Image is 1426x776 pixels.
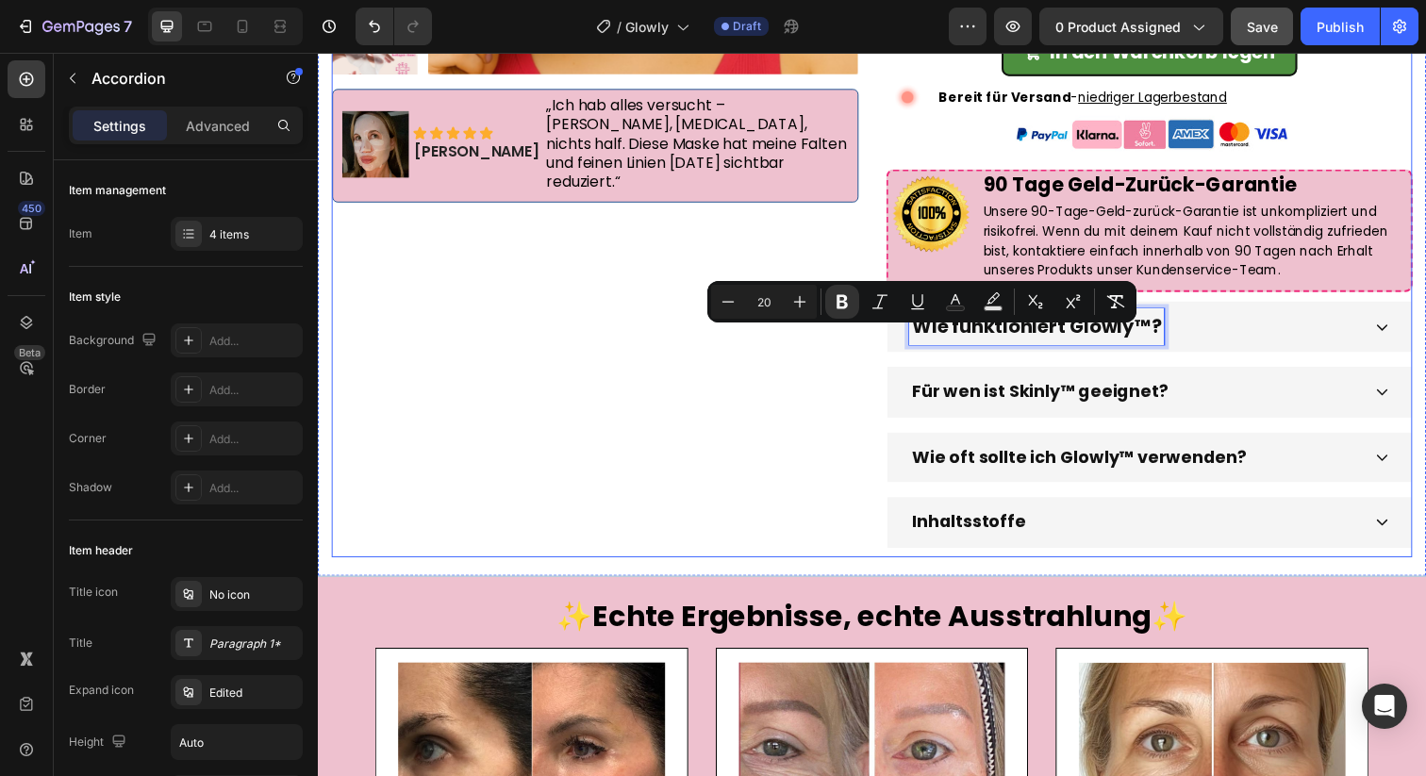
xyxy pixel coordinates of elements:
[69,479,112,496] div: Shadow
[69,635,92,652] div: Title
[617,17,622,37] span: /
[356,8,432,45] div: Undo/Redo
[852,553,888,595] span: ✨
[606,467,722,490] strong: Inhaltsstoffe
[604,395,951,431] div: Rich Text Editor. Editing area: main
[1362,684,1407,729] div: Open Intercom Messenger
[209,333,298,350] div: Add...
[209,382,298,399] div: Add...
[91,67,252,90] p: Accordion
[69,542,133,559] div: Item header
[582,121,670,208] img: gempages_568997846758458238-d0b5e832-49fb-4072-9ac1-5a6486ca261d.png
[69,289,121,305] div: Item style
[1231,8,1293,45] button: Save
[707,281,1136,322] div: Editor contextual toolbar
[707,64,990,102] img: gempages_568997846758458238-73a731c8-ea69-41d1-a605-b1422b9fd7c9.webp
[69,182,166,199] div: Item management
[679,121,999,148] span: 90 tage geld-zurück-garantie
[69,328,160,354] div: Background
[69,584,118,601] div: Title icon
[604,261,864,298] div: Rich Text Editor. Editing area: main
[625,17,669,37] span: Glowly
[604,328,871,364] div: Rich Text Editor. Editing area: main
[186,116,250,136] p: Advanced
[634,36,769,55] strong: Bereit für Versand
[244,553,281,595] span: ✨
[69,381,106,398] div: Border
[606,334,868,357] strong: Für wen ist Skinly™ geeignet?
[93,116,146,136] p: Settings
[606,401,948,424] strong: Wie oft sollte ich Glowly™ verwenden?
[209,685,298,702] div: Edited
[69,730,130,755] div: Height
[634,36,1116,56] p: -
[8,8,141,45] button: 7
[281,553,852,595] strong: Echte Ergebnisse, echte Ausstrahlung
[14,345,45,360] div: Beta
[172,725,302,759] input: Auto
[733,18,761,35] span: Draft
[209,586,298,603] div: No icon
[69,682,134,699] div: Expand icon
[604,461,725,497] div: Rich Text Editor. Editing area: main
[209,480,298,497] div: Add...
[209,226,298,243] div: 4 items
[209,636,298,652] div: Paragraph 1*
[1055,17,1181,37] span: 0 product assigned
[69,430,107,447] div: Corner
[1039,8,1223,45] button: 0 product assigned
[606,266,861,292] strong: Wie funktioniert Glowly™?
[1247,19,1278,35] span: Save
[679,153,1114,232] p: Unsere 90-Tage-Geld-zurück-Garantie ist unkompliziert und risikofrei. Wenn du mit deinem Kauf nic...
[124,15,132,38] p: 7
[1317,17,1364,37] div: Publish
[209,431,298,448] div: Add...
[18,201,45,216] div: 450
[1301,8,1380,45] button: Publish
[69,225,92,242] div: Item
[318,53,1426,776] iframe: Design area
[776,36,928,55] u: niedriger Lagerbestand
